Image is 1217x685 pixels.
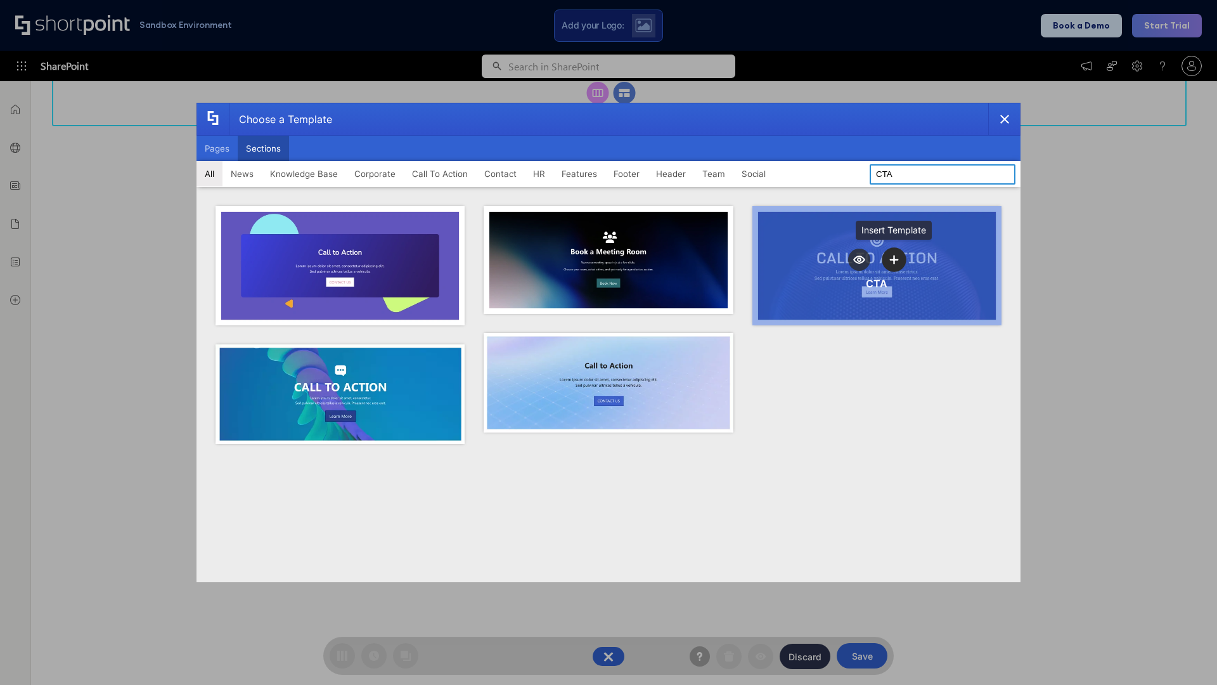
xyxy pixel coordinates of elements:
button: Corporate [346,161,404,186]
button: Knowledge Base [262,161,346,186]
button: Header [648,161,694,186]
button: Sections [238,136,289,161]
button: All [196,161,222,186]
div: Choose a Template [229,103,332,135]
button: HR [525,161,553,186]
div: CTA [866,277,887,290]
iframe: Chat Widget [1154,624,1217,685]
button: News [222,161,262,186]
button: Features [553,161,605,186]
button: Call To Action [404,161,476,186]
button: Social [733,161,774,186]
button: Footer [605,161,648,186]
button: Pages [196,136,238,161]
button: Contact [476,161,525,186]
div: template selector [196,103,1021,582]
input: Search [870,164,1015,185]
button: Team [694,161,733,186]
